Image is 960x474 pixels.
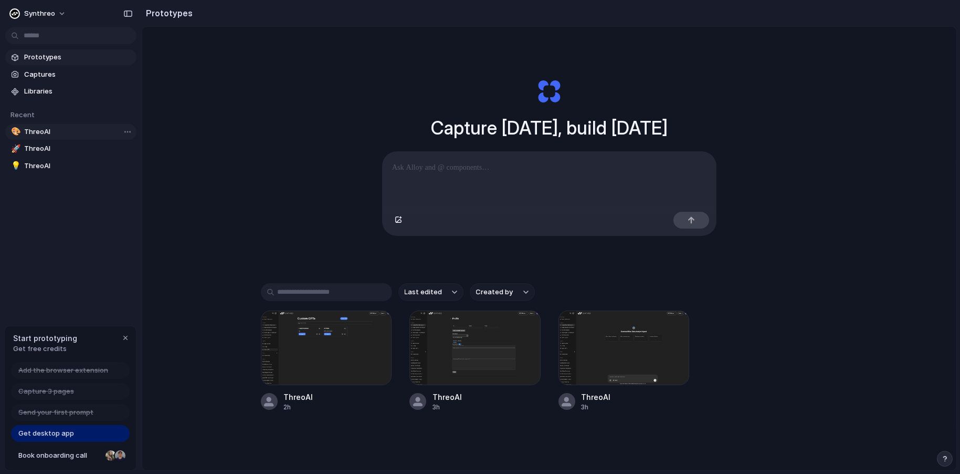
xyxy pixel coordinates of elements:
[11,143,18,155] div: 🚀
[261,311,392,412] a: ThreoAIThreoAI2h
[10,110,35,119] span: Recent
[11,126,18,138] div: 🎨
[24,127,132,137] span: ThreoAI
[24,143,132,154] span: ThreoAI
[24,52,132,63] span: Prototypes
[470,283,535,301] button: Created by
[18,365,108,376] span: Add the browser extension
[24,86,132,97] span: Libraries
[5,141,136,157] a: 🚀ThreoAI
[104,449,117,462] div: Nicole Kubica
[18,450,101,461] span: Book onboarding call
[18,386,74,397] span: Capture 3 pages
[5,49,136,65] a: Prototypes
[11,447,130,464] a: Book onboarding call
[431,114,668,142] h1: Capture [DATE], build [DATE]
[18,407,93,418] span: Send your first prompt
[432,403,462,412] div: 3h
[13,344,77,354] span: Get free credits
[558,311,690,412] a: ThreoAIThreoAI3h
[9,161,20,171] button: 💡
[405,287,442,297] span: Last edited
[24,69,132,80] span: Captures
[13,333,77,344] span: Start prototyping
[582,391,611,403] div: ThreoAI
[24,8,55,19] span: Synthreo
[11,160,18,172] div: 💡
[24,161,132,171] span: ThreoAI
[409,311,541,412] a: ThreoAIThreoAI3h
[9,127,20,137] button: 🎨
[5,84,136,99] a: Libraries
[18,428,74,439] span: Get desktop app
[5,5,71,22] button: Synthreo
[284,403,313,412] div: 2h
[5,158,136,174] a: 💡ThreoAI
[476,287,513,297] span: Created by
[398,283,463,301] button: Last edited
[5,124,136,140] a: 🎨ThreoAI
[9,143,20,154] button: 🚀
[5,67,136,83] a: Captures
[114,449,126,462] div: Christian Iacullo
[142,7,193,19] h2: Prototypes
[432,391,462,403] div: ThreoAI
[284,391,313,403] div: ThreoAI
[11,425,130,442] a: Get desktop app
[582,403,611,412] div: 3h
